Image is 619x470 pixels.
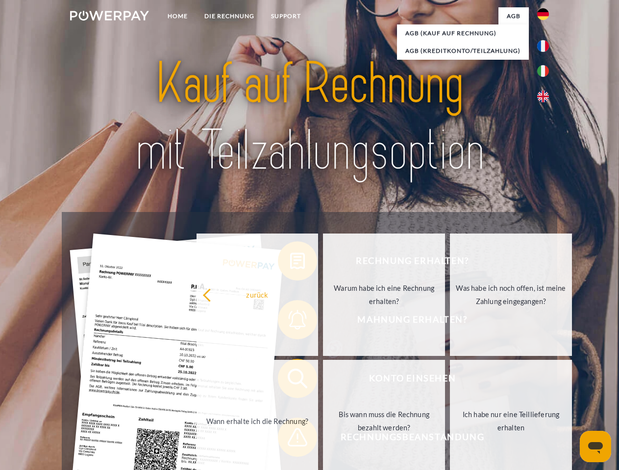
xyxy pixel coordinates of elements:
[196,7,263,25] a: DIE RECHNUNG
[456,408,566,434] div: Ich habe nur eine Teillieferung erhalten
[94,47,525,188] img: title-powerpay_de.svg
[329,282,439,308] div: Warum habe ich eine Rechnung erhalten?
[537,65,549,77] img: it
[456,282,566,308] div: Was habe ich noch offen, ist meine Zahlung eingegangen?
[159,7,196,25] a: Home
[202,288,313,301] div: zurück
[329,408,439,434] div: Bis wann muss die Rechnung bezahlt werden?
[263,7,309,25] a: SUPPORT
[537,91,549,102] img: en
[202,414,313,427] div: Wann erhalte ich die Rechnung?
[397,42,529,60] a: AGB (Kreditkonto/Teilzahlung)
[450,234,572,356] a: Was habe ich noch offen, ist meine Zahlung eingegangen?
[397,24,529,42] a: AGB (Kauf auf Rechnung)
[580,431,611,462] iframe: Schaltfläche zum Öffnen des Messaging-Fensters
[70,11,149,21] img: logo-powerpay-white.svg
[537,40,549,52] img: fr
[498,7,529,25] a: agb
[537,8,549,20] img: de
